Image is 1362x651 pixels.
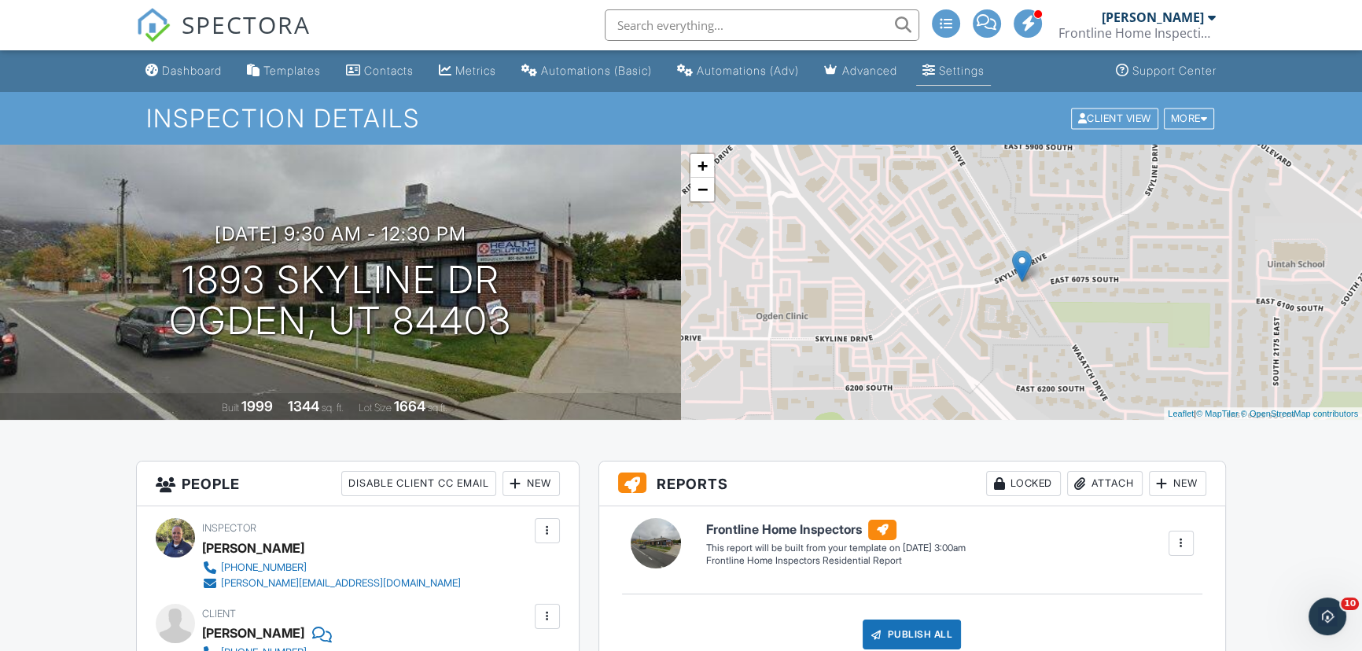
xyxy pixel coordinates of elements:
[241,398,273,414] div: 1999
[394,398,425,414] div: 1664
[1196,409,1239,418] a: © MapTiler
[690,154,714,178] a: Zoom in
[222,402,239,414] span: Built
[340,57,420,86] a: Contacts
[1102,9,1204,25] div: [PERSON_NAME]
[818,57,904,86] a: Advanced
[1164,108,1215,129] div: More
[182,8,311,41] span: SPECTORA
[502,471,560,496] div: New
[1132,64,1217,77] div: Support Center
[1309,598,1346,635] iframe: Intercom live chat
[842,64,897,77] div: Advanced
[137,462,578,506] h3: People
[428,402,447,414] span: sq.ft.
[139,57,228,86] a: Dashboard
[1110,57,1223,86] a: Support Center
[202,522,256,534] span: Inspector
[455,64,496,77] div: Metrics
[136,8,171,42] img: The Best Home Inspection Software - Spectora
[202,608,236,620] span: Client
[916,57,991,86] a: Settings
[169,259,512,343] h1: 1893 Skyline Dr Ogden, UT 84403
[162,64,222,77] div: Dashboard
[863,620,961,649] div: Publish All
[359,402,392,414] span: Lot Size
[202,621,304,645] div: [PERSON_NAME]
[146,105,1216,132] h1: Inspection Details
[599,462,1225,506] h3: Reports
[515,57,658,86] a: Automations (Basic)
[433,57,502,86] a: Metrics
[605,9,919,41] input: Search everything...
[1341,598,1359,610] span: 10
[1168,409,1194,418] a: Leaflet
[697,64,799,77] div: Automations (Adv)
[202,536,304,560] div: [PERSON_NAME]
[986,471,1061,496] div: Locked
[706,542,966,554] div: This report will be built from your template on [DATE] 3:00am
[541,64,652,77] div: Automations (Basic)
[671,57,805,86] a: Automations (Advanced)
[690,178,714,201] a: Zoom out
[136,21,311,54] a: SPECTORA
[202,560,461,576] a: [PHONE_NUMBER]
[221,561,307,574] div: [PHONE_NUMBER]
[263,64,321,77] div: Templates
[288,398,319,414] div: 1344
[939,64,985,77] div: Settings
[221,577,461,590] div: [PERSON_NAME][EMAIL_ADDRESS][DOMAIN_NAME]
[202,576,461,591] a: [PERSON_NAME][EMAIL_ADDRESS][DOMAIN_NAME]
[1241,409,1358,418] a: © OpenStreetMap contributors
[1164,407,1362,421] div: |
[1071,108,1158,129] div: Client View
[215,223,466,245] h3: [DATE] 9:30 am - 12:30 pm
[241,57,327,86] a: Templates
[1067,471,1143,496] div: Attach
[706,554,966,568] div: Frontline Home Inspectors Residential Report
[364,64,414,77] div: Contacts
[1149,471,1206,496] div: New
[706,520,966,540] h6: Frontline Home Inspectors
[341,471,496,496] div: Disable Client CC Email
[1058,25,1216,41] div: Frontline Home Inspections
[1069,112,1162,123] a: Client View
[322,402,344,414] span: sq. ft.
